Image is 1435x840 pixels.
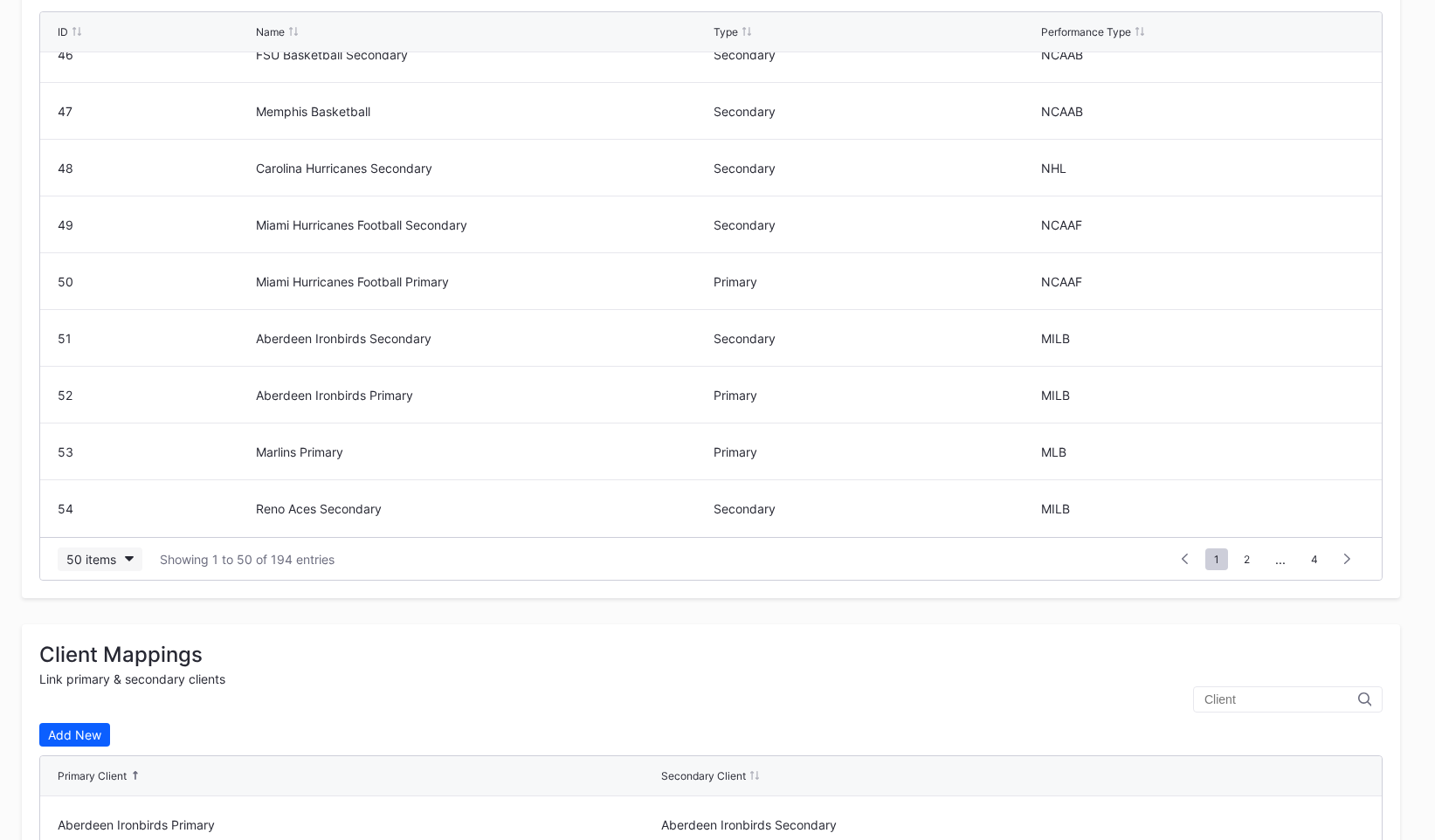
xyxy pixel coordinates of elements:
div: 50 items [66,552,116,567]
div: Client Mappings [39,642,1383,667]
div: 47 [58,104,252,119]
div: 53 [58,444,252,459]
div: Link primary & secondary clients [39,671,1383,686]
div: Name [256,25,285,38]
div: MILB [1041,331,1364,346]
div: NCAAB [1041,47,1364,62]
div: Type [714,25,738,38]
div: MLB [1041,444,1364,459]
div: 49 [58,217,252,232]
span: 1 [1205,548,1228,570]
div: Reno Aces Secondary [256,501,708,516]
div: Secondary [714,331,1037,346]
div: Memphis Basketball [256,104,708,119]
div: Marlins Primary [256,444,708,459]
div: 48 [58,161,252,176]
div: NHL [1041,161,1364,176]
div: Secondary [714,161,1037,176]
div: Performance Type [1041,25,1131,38]
div: Miami Hurricanes Football Primary [256,274,708,289]
div: Secondary [714,217,1037,232]
div: Aberdeen Ironbirds Secondary [661,817,1260,832]
div: Primary [714,274,1037,289]
button: 50 items [58,547,142,571]
div: 50 [58,274,252,289]
div: Showing 1 to 50 of 194 entries [160,552,335,567]
button: Add New [39,723,110,747]
div: Aberdeen Ironbirds Primary [256,388,708,403]
div: NCAAF [1041,217,1364,232]
div: Primary [714,388,1037,403]
div: 46 [58,47,252,62]
div: Aberdeen Ironbirds Primary [58,817,657,832]
div: 51 [58,331,252,346]
div: Aberdeen Ironbirds Secondary [256,331,708,346]
div: Primary [714,444,1037,459]
div: Miami Hurricanes Football Secondary [256,217,708,232]
div: Secondary Client [661,769,746,782]
div: Secondary [714,104,1037,119]
div: Secondary [714,47,1037,62]
div: MILB [1041,501,1364,516]
span: 2 [1235,548,1259,570]
div: ... [1262,552,1299,567]
div: ID [58,25,68,38]
div: Carolina Hurricanes Secondary [256,161,708,176]
div: FSU Basketball Secondary [256,47,708,62]
div: NCAAF [1041,274,1364,289]
span: 4 [1302,548,1327,570]
div: Secondary [714,501,1037,516]
div: 52 [58,388,252,403]
input: Client [1204,692,1358,706]
div: Add New [48,727,101,742]
div: NCAAB [1041,104,1364,119]
div: Primary Client [58,769,127,782]
div: MILB [1041,388,1364,403]
div: 54 [58,501,252,516]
